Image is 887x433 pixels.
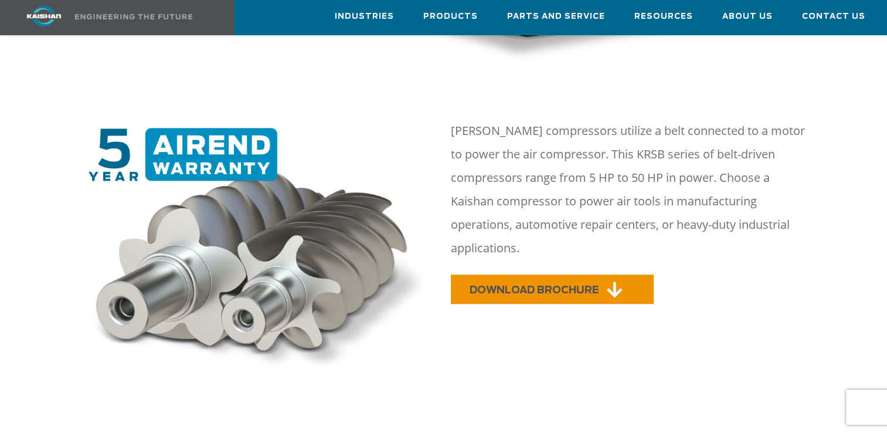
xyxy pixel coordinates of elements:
span: Products [423,10,478,23]
span: DOWNLOAD BROCHURE [470,285,599,295]
span: Parts and Service [507,10,605,23]
a: Products [423,1,478,32]
a: About Us [722,1,773,32]
p: [PERSON_NAME] compressors utilize a belt connected to a motor to power the air compressor. This K... [451,119,805,260]
a: Parts and Service [507,1,605,32]
span: Industries [335,10,394,23]
img: warranty [82,128,437,375]
a: Contact Us [802,1,865,32]
span: About Us [722,10,773,23]
a: Resources [634,1,693,32]
a: DOWNLOAD BROCHURE [451,275,654,304]
img: Engineering the future [75,14,192,19]
a: Industries [335,1,394,32]
span: Resources [634,10,693,23]
span: Contact Us [802,10,865,23]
